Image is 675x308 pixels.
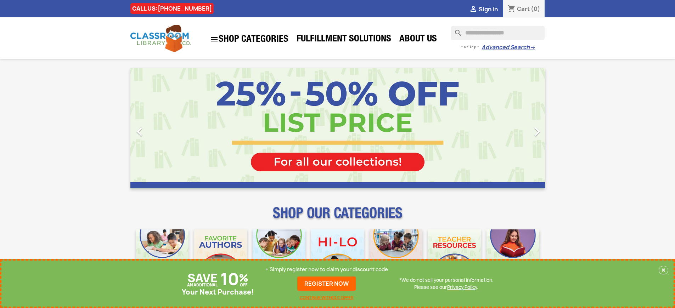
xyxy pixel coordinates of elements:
a: Advanced Search→ [482,44,535,51]
ul: Carousel container [130,68,545,188]
span: (0) [531,5,540,13]
img: CLC_Bulk_Mobile.jpg [136,229,189,282]
p: SHOP OUR CATEGORIES [130,211,545,224]
div: CALL US: [130,3,214,14]
i:  [210,35,219,44]
span: Cart [517,5,530,13]
img: CLC_HiLo_Mobile.jpg [311,229,364,282]
input: Search [451,26,545,40]
img: CLC_Fiction_Nonfiction_Mobile.jpg [370,229,422,282]
i:  [528,123,546,141]
img: CLC_Dyslexia_Mobile.jpg [486,229,539,282]
a: [PHONE_NUMBER] [158,5,212,12]
a: Fulfillment Solutions [293,33,395,47]
img: CLC_Phonics_And_Decodables_Mobile.jpg [253,229,305,282]
a: Previous [130,68,193,188]
i:  [469,5,478,14]
img: CLC_Teacher_Resources_Mobile.jpg [428,229,481,282]
i: shopping_cart [507,5,516,13]
i: search [451,26,460,34]
a: Next [483,68,545,188]
span: - or try - [461,43,482,50]
a:  Sign in [469,5,498,13]
img: CLC_Favorite_Authors_Mobile.jpg [194,229,247,282]
a: SHOP CATEGORIES [207,32,292,47]
span: Sign in [479,5,498,13]
a: About Us [396,33,440,47]
img: Classroom Library Company [130,25,191,52]
span: → [530,44,535,51]
i:  [131,123,148,141]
